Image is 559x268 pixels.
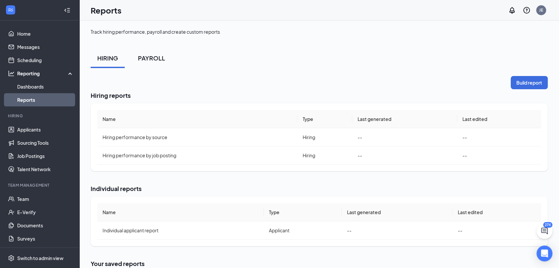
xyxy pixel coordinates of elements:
svg: Collapse [64,7,70,14]
td: Hiring [297,128,352,146]
h2: Individual reports [91,184,548,193]
a: Surveys [17,232,74,245]
svg: Settings [8,255,15,261]
a: Job Postings [17,149,74,163]
td: -- [457,146,541,165]
a: E-Verify [17,206,74,219]
span: Hiring performance by job posting [103,152,176,158]
div: Team Management [8,182,72,188]
a: Documents [17,219,74,232]
h2: Hiring reports [91,91,548,99]
svg: WorkstreamLogo [7,7,14,13]
th: Last generated [352,110,457,128]
div: Hiring [8,113,72,119]
h1: Reports [91,5,121,16]
a: Talent Network [17,163,74,176]
td: Applicant [264,221,341,240]
span: Individual applicant report [103,227,158,233]
a: Sourcing Tools [17,136,74,149]
td: -- [352,128,457,146]
td: -- [352,146,457,165]
button: ChatActive [537,223,552,239]
div: Switch to admin view [17,255,64,261]
td: Hiring [297,146,352,165]
div: HIRING [97,54,118,62]
th: Type [297,110,352,128]
td: -- [342,221,453,240]
div: Track hiring performance, payroll and create custom reports [91,28,220,35]
div: JE [539,7,543,13]
th: Last generated [342,203,453,221]
div: Reporting [17,70,74,77]
button: Build report [511,76,548,89]
td: -- [457,128,541,146]
a: Messages [17,40,74,54]
a: Scheduling [17,54,74,67]
svg: Notifications [508,6,516,14]
td: -- [452,221,541,240]
a: Reports [17,93,74,106]
span: Hiring performance by source [103,134,167,140]
svg: QuestionInfo [523,6,531,14]
svg: ChatActive [540,227,548,235]
a: Team [17,192,74,206]
a: Applicants [17,123,74,136]
th: Last edited [452,203,541,221]
th: Last edited [457,110,541,128]
a: Home [17,27,74,40]
th: Name [97,110,297,128]
div: Open Intercom Messenger [537,246,552,261]
svg: Analysis [8,70,15,77]
div: PAYROLL [138,54,165,62]
h2: Your saved reports [91,259,548,268]
div: 274 [543,222,552,228]
th: Name [97,203,264,221]
a: Dashboards [17,80,74,93]
th: Type [264,203,341,221]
